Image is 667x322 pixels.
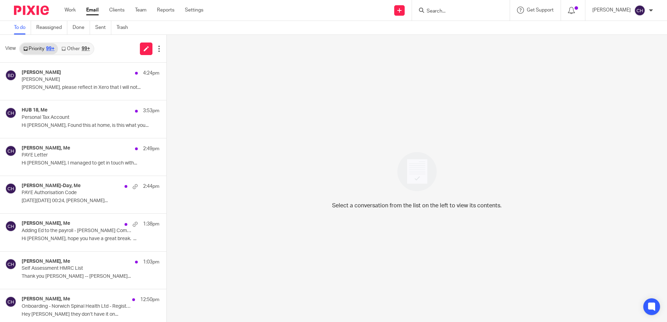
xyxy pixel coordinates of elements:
h4: [PERSON_NAME], Me [22,296,70,302]
p: 1:38pm [143,221,159,228]
p: PAYE Letter [22,152,132,158]
p: 1:03pm [143,259,159,266]
p: 12:50pm [140,296,159,303]
img: svg%3E [5,70,16,81]
p: Select a conversation from the list on the left to view its contents. [332,201,502,210]
img: svg%3E [634,5,645,16]
p: Onboarding - Norwich Spinal Health Ltd - Registered Office Address [22,304,132,309]
h4: [PERSON_NAME], Me [22,145,70,151]
a: Sent [95,21,111,34]
h4: [PERSON_NAME], Me [22,259,70,264]
img: image [393,147,441,196]
p: [DATE][DATE] 00:24, [PERSON_NAME]... [22,198,159,204]
a: Trash [117,21,133,34]
p: 2:49pm [143,145,159,152]
p: [PERSON_NAME], please reflect in Xero that I will not... [22,85,159,91]
a: Settings [185,7,203,14]
h4: HUB 18, Me [22,107,47,113]
p: Hey [PERSON_NAME] they don’t have it on... [22,312,159,317]
p: [PERSON_NAME] [592,7,631,14]
img: svg%3E [5,145,16,156]
p: Self Assessment HMRC List [22,266,132,271]
a: Other99+ [58,43,93,54]
p: [PERSON_NAME] [22,77,132,83]
h4: [PERSON_NAME]-Day, Me [22,183,81,189]
div: 99+ [46,46,54,51]
p: Personal Tax Account [22,115,132,121]
input: Search [426,8,489,15]
a: Team [135,7,147,14]
a: Reassigned [36,21,67,34]
h4: [PERSON_NAME] [22,70,61,76]
span: Get Support [527,8,554,13]
img: svg%3E [5,221,16,232]
img: svg%3E [5,296,16,307]
img: Pixie [14,6,49,15]
a: Work [65,7,76,14]
p: Hi [PERSON_NAME], Found this at home, is this what you... [22,123,159,129]
a: To do [14,21,31,34]
p: 4:24pm [143,70,159,77]
p: Hi [PERSON_NAME], hope you have a great break. ... [22,236,159,242]
p: Adding Ed to the payroll - [PERSON_NAME] Company Ltd [22,228,132,234]
img: svg%3E [5,183,16,194]
img: svg%3E [5,107,16,118]
p: 2:44pm [143,183,159,190]
a: Done [73,21,90,34]
p: Hi [PERSON_NAME], I managed to get in touch with... [22,160,159,166]
a: Priority99+ [20,43,58,54]
p: PAYE Authorisation Code [22,190,132,196]
p: 3:53pm [143,107,159,114]
div: 99+ [82,46,90,51]
img: svg%3E [5,259,16,270]
span: View [5,45,16,52]
a: Email [86,7,99,14]
a: Clients [109,7,125,14]
p: Thank you [PERSON_NAME] -- [PERSON_NAME]... [22,274,159,279]
h4: [PERSON_NAME], Me [22,221,70,227]
a: Reports [157,7,174,14]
